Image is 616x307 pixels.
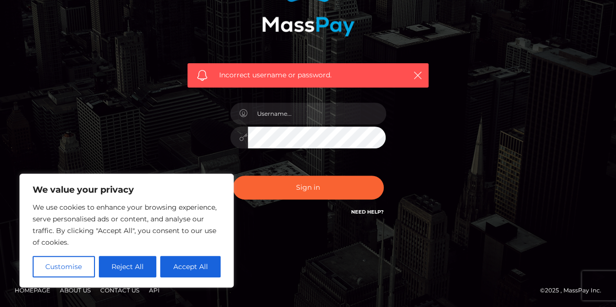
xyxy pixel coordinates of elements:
p: We value your privacy [33,184,221,196]
a: About Us [56,283,94,298]
button: Customise [33,256,95,277]
div: © 2025 , MassPay Inc. [540,285,609,296]
button: Reject All [99,256,157,277]
input: Username... [248,103,386,125]
a: Homepage [11,283,54,298]
a: Contact Us [96,283,143,298]
a: Need Help? [351,209,384,215]
a: API [145,283,164,298]
span: Incorrect username or password. [219,70,397,80]
button: Accept All [160,256,221,277]
button: Sign in [233,176,384,199]
div: We value your privacy [19,174,234,288]
p: We use cookies to enhance your browsing experience, serve personalised ads or content, and analys... [33,201,221,248]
